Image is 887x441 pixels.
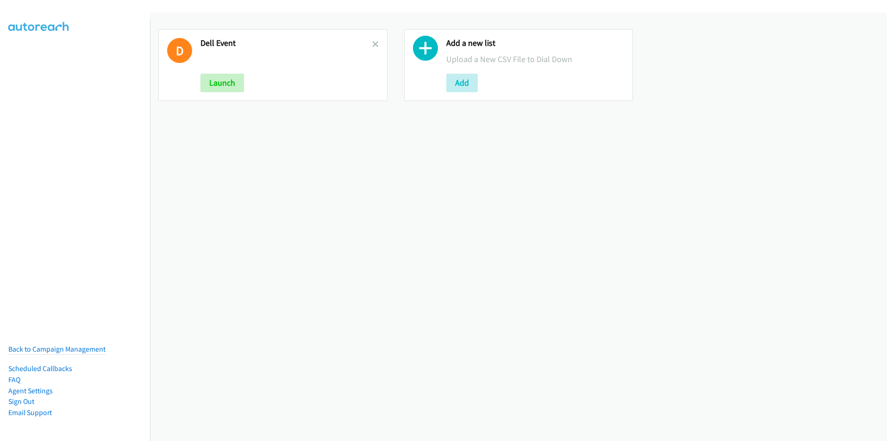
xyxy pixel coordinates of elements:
[446,74,478,92] button: Add
[446,53,625,65] p: Upload a New CSV File to Dial Down
[446,38,625,49] h2: Add a new list
[8,397,34,406] a: Sign Out
[200,74,244,92] button: Launch
[167,38,192,63] h1: D
[8,375,20,384] a: FAQ
[8,364,72,373] a: Scheduled Callbacks
[200,38,372,49] h2: Dell Event
[8,386,53,395] a: Agent Settings
[8,345,106,353] a: Back to Campaign Management
[8,408,52,417] a: Email Support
